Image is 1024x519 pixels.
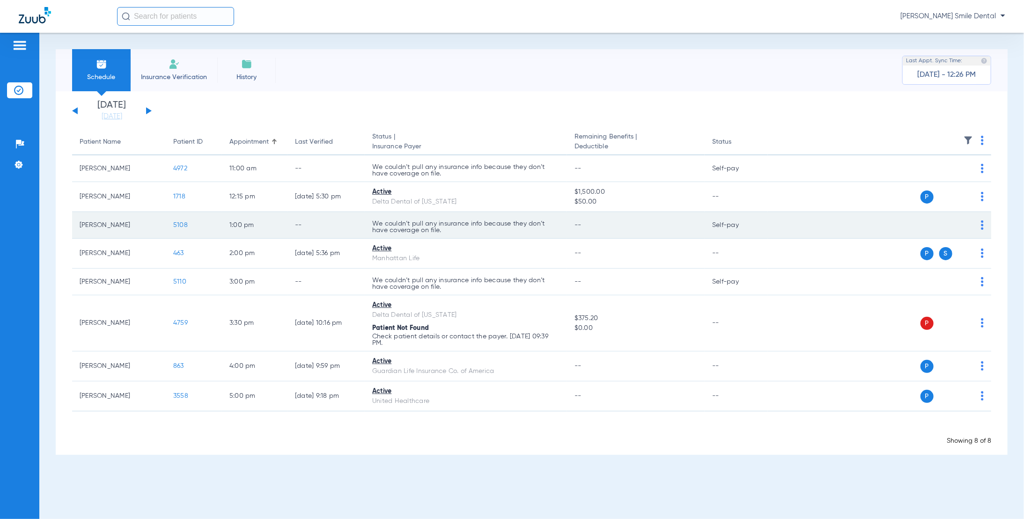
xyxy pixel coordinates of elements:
[287,269,365,295] td: --
[222,381,287,411] td: 5:00 PM
[981,391,984,401] img: group-dot-blue.svg
[173,137,203,147] div: Patient ID
[372,366,560,376] div: Guardian Life Insurance Co. of America
[567,129,705,155] th: Remaining Benefits |
[84,101,140,121] li: [DATE]
[705,239,768,269] td: --
[981,277,984,286] img: group-dot-blue.svg
[96,58,107,70] img: Schedule
[705,182,768,212] td: --
[72,295,166,351] td: [PERSON_NAME]
[921,247,934,260] span: P
[372,300,560,310] div: Active
[981,318,984,328] img: group-dot-blue.svg
[169,58,180,70] img: Manual Insurance Verification
[372,277,560,290] p: We couldn’t pull any insurance info because they don’t have coverage on file.
[939,247,952,260] span: S
[173,193,185,200] span: 1718
[981,220,984,230] img: group-dot-blue.svg
[981,58,987,64] img: last sync help info
[705,212,768,239] td: Self-pay
[372,187,560,197] div: Active
[19,7,51,23] img: Zuub Logo
[575,363,582,369] span: --
[918,70,976,80] span: [DATE] - 12:26 PM
[287,212,365,239] td: --
[372,357,560,366] div: Active
[575,222,582,228] span: --
[705,351,768,381] td: --
[372,197,560,207] div: Delta Dental of [US_STATE]
[80,137,158,147] div: Patient Name
[287,239,365,269] td: [DATE] 5:36 PM
[138,73,210,82] span: Insurance Verification
[173,250,184,256] span: 463
[122,12,130,21] img: Search Icon
[224,73,269,82] span: History
[372,220,560,234] p: We couldn’t pull any insurance info because they don’t have coverage on file.
[72,182,166,212] td: [PERSON_NAME]
[705,129,768,155] th: Status
[287,381,365,411] td: [DATE] 9:18 PM
[981,136,984,145] img: group-dot-blue.svg
[173,222,188,228] span: 5108
[287,182,365,212] td: [DATE] 5:30 PM
[981,361,984,371] img: group-dot-blue.svg
[222,269,287,295] td: 3:00 PM
[241,58,252,70] img: History
[117,7,234,26] input: Search for patients
[921,390,934,403] span: P
[372,387,560,396] div: Active
[575,278,582,285] span: --
[72,155,166,182] td: [PERSON_NAME]
[173,278,186,285] span: 5110
[921,360,934,373] span: P
[222,295,287,351] td: 3:30 PM
[575,393,582,399] span: --
[72,381,166,411] td: [PERSON_NAME]
[705,269,768,295] td: Self-pay
[964,136,973,145] img: filter.svg
[372,333,560,346] p: Check patient details or contact the payer. [DATE] 09:39 PM.
[372,325,429,331] span: Patient Not Found
[575,250,582,256] span: --
[222,212,287,239] td: 1:00 PM
[173,165,187,172] span: 4972
[921,317,934,330] span: P
[72,212,166,239] td: [PERSON_NAME]
[900,12,1005,21] span: [PERSON_NAME] Smile Dental
[173,320,188,326] span: 4759
[372,254,560,263] div: Manhattan Life
[981,249,984,258] img: group-dot-blue.svg
[372,310,560,320] div: Delta Dental of [US_STATE]
[72,269,166,295] td: [PERSON_NAME]
[981,164,984,173] img: group-dot-blue.svg
[173,137,214,147] div: Patient ID
[947,438,991,444] span: Showing 8 of 8
[575,314,697,323] span: $375.20
[372,396,560,406] div: United Healthcare
[222,155,287,182] td: 11:00 AM
[80,137,121,147] div: Patient Name
[72,351,166,381] td: [PERSON_NAME]
[981,192,984,201] img: group-dot-blue.svg
[173,363,184,369] span: 863
[705,295,768,351] td: --
[705,155,768,182] td: Self-pay
[79,73,124,82] span: Schedule
[287,295,365,351] td: [DATE] 10:16 PM
[287,351,365,381] td: [DATE] 9:59 PM
[229,137,280,147] div: Appointment
[222,351,287,381] td: 4:00 PM
[84,112,140,121] a: [DATE]
[72,239,166,269] td: [PERSON_NAME]
[575,323,697,333] span: $0.00
[372,164,560,177] p: We couldn’t pull any insurance info because they don’t have coverage on file.
[295,137,333,147] div: Last Verified
[365,129,567,155] th: Status |
[295,137,357,147] div: Last Verified
[12,40,27,51] img: hamburger-icon
[229,137,269,147] div: Appointment
[921,190,934,204] span: P
[222,239,287,269] td: 2:00 PM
